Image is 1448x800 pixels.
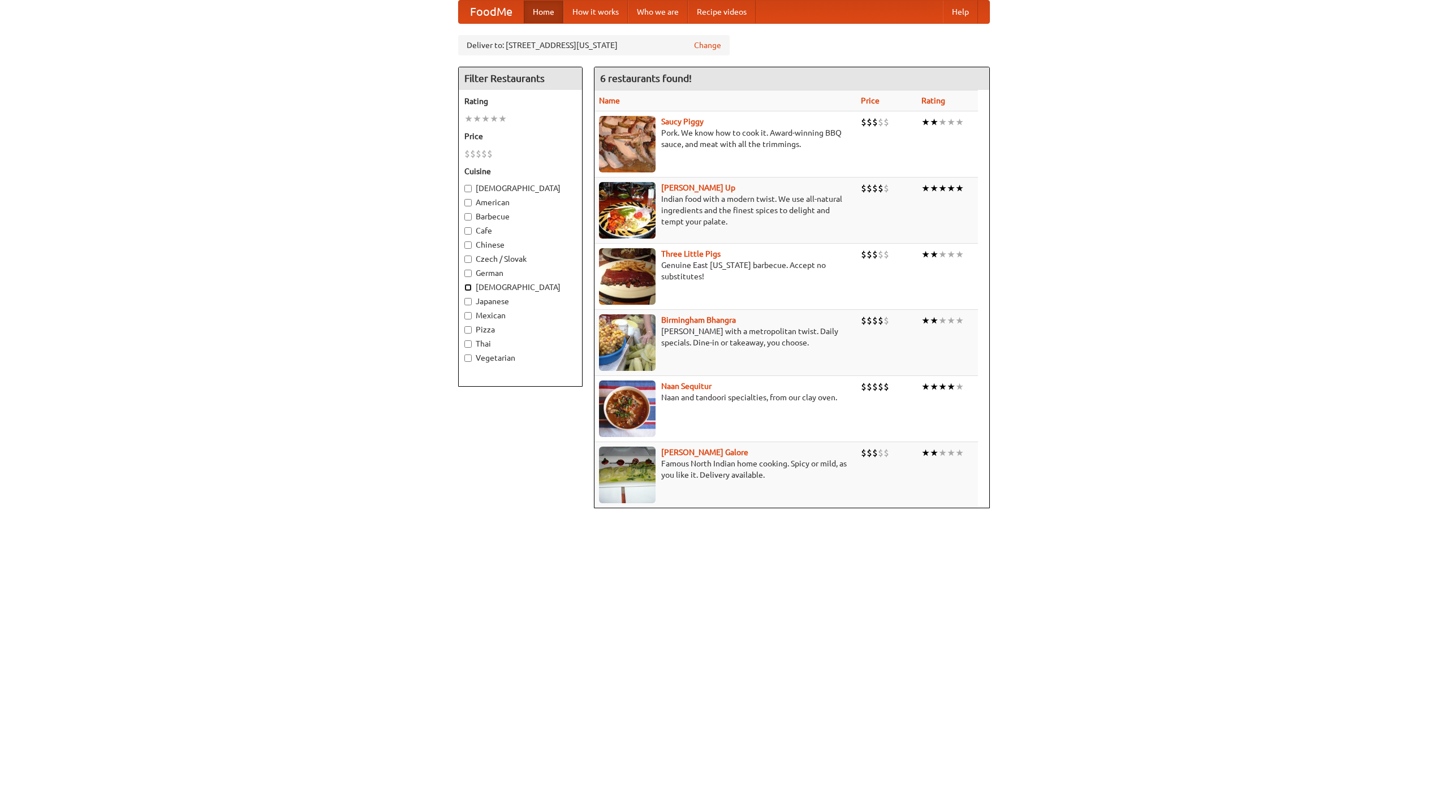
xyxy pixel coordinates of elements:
[464,256,472,263] input: Czech / Slovak
[947,314,955,327] li: ★
[930,248,938,261] li: ★
[938,314,947,327] li: ★
[661,315,736,325] a: Birmingham Bhangra
[464,183,576,194] label: [DEMOGRAPHIC_DATA]
[861,314,867,327] li: $
[867,182,872,194] li: $
[938,447,947,459] li: ★
[938,182,947,194] li: ★
[459,67,582,90] h4: Filter Restaurants
[563,1,628,23] a: How it works
[884,447,889,459] li: $
[599,326,852,348] p: [PERSON_NAME] with a metropolitan twist. Daily specials. Dine-in or takeaway, you choose.
[921,248,930,261] li: ★
[599,248,656,305] img: littlepigs.jpg
[464,241,472,249] input: Chinese
[464,296,576,307] label: Japanese
[861,116,867,128] li: $
[481,148,487,160] li: $
[947,182,955,194] li: ★
[921,116,930,128] li: ★
[481,113,490,125] li: ★
[661,382,712,391] a: Naan Sequitur
[464,227,472,235] input: Cafe
[464,352,576,364] label: Vegetarian
[878,182,884,194] li: $
[878,447,884,459] li: $
[947,116,955,128] li: ★
[872,314,878,327] li: $
[947,447,955,459] li: ★
[599,314,656,371] img: bhangra.jpg
[464,324,576,335] label: Pizza
[498,113,507,125] li: ★
[464,340,472,348] input: Thai
[872,380,878,393] li: $
[661,183,735,192] a: [PERSON_NAME] Up
[464,185,472,192] input: [DEMOGRAPHIC_DATA]
[938,248,947,261] li: ★
[861,380,867,393] li: $
[661,117,704,126] a: Saucy Piggy
[867,447,872,459] li: $
[884,314,889,327] li: $
[600,73,692,84] ng-pluralize: 6 restaurants found!
[464,338,576,349] label: Thai
[688,1,756,23] a: Recipe videos
[458,35,730,55] div: Deliver to: [STREET_ADDRESS][US_STATE]
[867,116,872,128] li: $
[464,96,576,107] h5: Rating
[861,96,880,105] a: Price
[599,260,852,282] p: Genuine East [US_STATE] barbecue. Accept no substitutes!
[884,248,889,261] li: $
[464,282,576,293] label: [DEMOGRAPHIC_DATA]
[921,96,945,105] a: Rating
[464,310,576,321] label: Mexican
[872,116,878,128] li: $
[867,380,872,393] li: $
[464,213,472,220] input: Barbecue
[878,248,884,261] li: $
[464,312,472,319] input: Mexican
[930,314,938,327] li: ★
[464,148,470,160] li: $
[884,116,889,128] li: $
[599,182,656,239] img: curryup.jpg
[464,239,576,250] label: Chinese
[930,182,938,194] li: ★
[470,148,476,160] li: $
[661,448,748,457] b: [PERSON_NAME] Galore
[878,380,884,393] li: $
[861,182,867,194] li: $
[524,1,563,23] a: Home
[955,447,964,459] li: ★
[628,1,688,23] a: Who we are
[599,127,852,150] p: Pork. We know how to cook it. Award-winning BBQ sauce, and meat with all the trimmings.
[661,249,721,258] a: Three Little Pigs
[599,458,852,481] p: Famous North Indian home cooking. Spicy or mild, as you like it. Delivery available.
[943,1,978,23] a: Help
[872,447,878,459] li: $
[459,1,524,23] a: FoodMe
[599,380,656,437] img: naansequitur.jpg
[464,113,473,125] li: ★
[867,248,872,261] li: $
[861,248,867,261] li: $
[921,182,930,194] li: ★
[599,447,656,503] img: currygalore.jpg
[884,182,889,194] li: $
[955,380,964,393] li: ★
[947,248,955,261] li: ★
[464,267,576,279] label: German
[694,40,721,51] a: Change
[930,116,938,128] li: ★
[955,182,964,194] li: ★
[955,248,964,261] li: ★
[464,253,576,265] label: Czech / Slovak
[878,116,884,128] li: $
[476,148,481,160] li: $
[930,380,938,393] li: ★
[872,248,878,261] li: $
